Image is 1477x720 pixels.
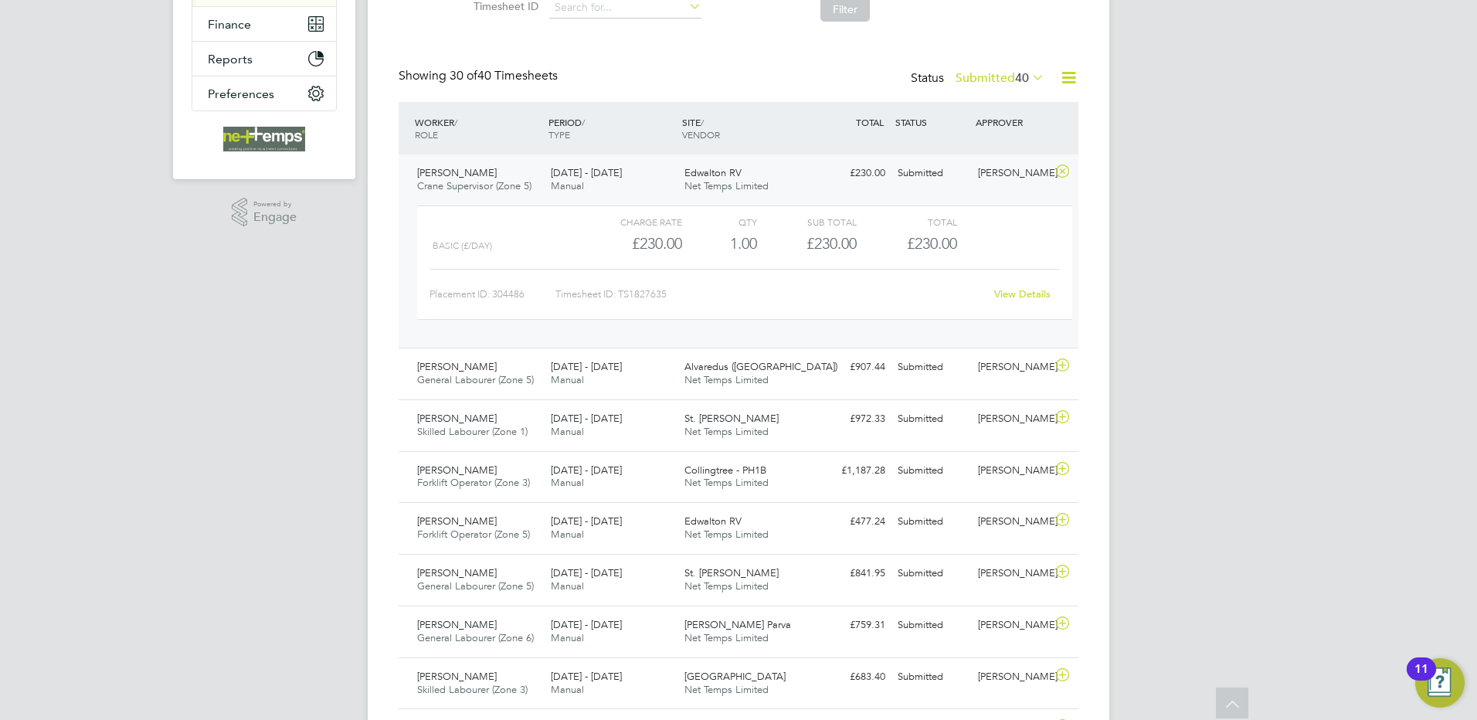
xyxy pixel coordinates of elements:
[891,613,972,638] div: Submitted
[891,355,972,380] div: Submitted
[551,179,584,192] span: Manual
[956,70,1044,86] label: Submitted
[972,406,1052,432] div: [PERSON_NAME]
[684,360,837,373] span: Alvaredus ([GEOGRAPHIC_DATA])
[684,425,769,438] span: Net Temps Limited
[417,618,497,631] span: [PERSON_NAME]
[907,234,957,253] span: £230.00
[972,509,1052,535] div: [PERSON_NAME]
[417,373,534,386] span: General Labourer (Zone 5)
[417,166,497,179] span: [PERSON_NAME]
[417,179,531,192] span: Crane Supervisor (Zone 5)
[811,613,891,638] div: £759.31
[891,509,972,535] div: Submitted
[551,373,584,386] span: Manual
[811,561,891,586] div: £841.95
[811,509,891,535] div: £477.24
[684,373,769,386] span: Net Temps Limited
[551,566,622,579] span: [DATE] - [DATE]
[891,458,972,484] div: Submitted
[891,108,972,136] div: STATUS
[192,127,337,151] a: Go to home page
[994,287,1051,301] a: View Details
[891,161,972,186] div: Submitted
[192,76,336,110] button: Preferences
[684,579,769,593] span: Net Temps Limited
[684,566,779,579] span: St. [PERSON_NAME]
[253,198,297,211] span: Powered by
[551,476,584,489] span: Manual
[415,128,438,141] span: ROLE
[684,515,742,528] span: Edwalton RV
[1415,658,1465,708] button: Open Resource Center, 11 new notifications
[433,240,492,251] span: Basic (£/day)
[548,128,570,141] span: TYPE
[232,198,297,227] a: Powered byEngage
[891,406,972,432] div: Submitted
[972,613,1052,638] div: [PERSON_NAME]
[811,161,891,186] div: £230.00
[551,464,622,477] span: [DATE] - [DATE]
[891,664,972,690] div: Submitted
[223,127,305,151] img: net-temps-logo-retina.png
[911,68,1047,90] div: Status
[678,108,812,148] div: SITE
[582,231,682,256] div: £230.00
[417,515,497,528] span: [PERSON_NAME]
[417,412,497,425] span: [PERSON_NAME]
[551,683,584,696] span: Manual
[192,7,336,41] button: Finance
[399,68,561,84] div: Showing
[684,528,769,541] span: Net Temps Limited
[972,561,1052,586] div: [PERSON_NAME]
[417,528,530,541] span: Forklift Operator (Zone 5)
[417,425,528,438] span: Skilled Labourer (Zone 1)
[417,566,497,579] span: [PERSON_NAME]
[417,476,530,489] span: Forklift Operator (Zone 3)
[757,212,857,231] div: Sub Total
[972,355,1052,380] div: [PERSON_NAME]
[684,618,791,631] span: [PERSON_NAME] Parva
[430,282,555,307] div: Placement ID: 304486
[411,108,545,148] div: WORKER
[684,683,769,696] span: Net Temps Limited
[682,128,720,141] span: VENDOR
[701,116,704,128] span: /
[545,108,678,148] div: PERIOD
[551,412,622,425] span: [DATE] - [DATE]
[972,108,1052,136] div: APPROVER
[454,116,457,128] span: /
[208,87,274,101] span: Preferences
[1414,669,1428,689] div: 11
[417,631,534,644] span: General Labourer (Zone 6)
[450,68,558,83] span: 40 Timesheets
[208,17,251,32] span: Finance
[684,464,766,477] span: Collingtree - PH1B
[417,360,497,373] span: [PERSON_NAME]
[551,670,622,683] span: [DATE] - [DATE]
[811,406,891,432] div: £972.33
[684,179,769,192] span: Net Temps Limited
[972,458,1052,484] div: [PERSON_NAME]
[684,670,786,683] span: [GEOGRAPHIC_DATA]
[682,231,757,256] div: 1.00
[551,631,584,644] span: Manual
[208,52,253,66] span: Reports
[857,212,956,231] div: Total
[811,355,891,380] div: £907.44
[811,664,891,690] div: £683.40
[417,683,528,696] span: Skilled Labourer (Zone 3)
[417,579,534,593] span: General Labourer (Zone 5)
[682,212,757,231] div: QTY
[972,664,1052,690] div: [PERSON_NAME]
[972,161,1052,186] div: [PERSON_NAME]
[555,282,984,307] div: Timesheet ID: TS1827635
[582,212,682,231] div: Charge rate
[811,458,891,484] div: £1,187.28
[684,476,769,489] span: Net Temps Limited
[551,360,622,373] span: [DATE] - [DATE]
[450,68,477,83] span: 30 of
[253,211,297,224] span: Engage
[551,166,622,179] span: [DATE] - [DATE]
[684,631,769,644] span: Net Temps Limited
